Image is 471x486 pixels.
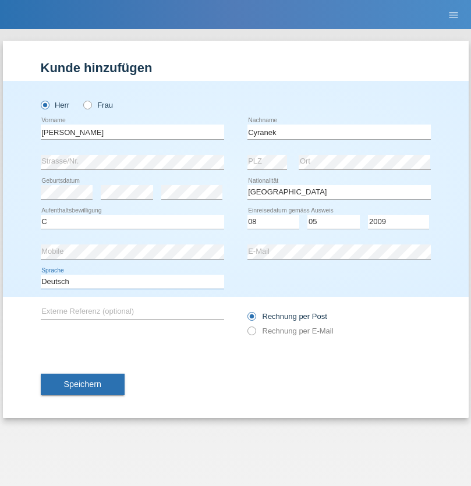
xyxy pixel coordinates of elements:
input: Rechnung per Post [247,312,255,327]
h1: Kunde hinzufügen [41,61,431,75]
label: Rechnung per E-Mail [247,327,334,335]
input: Herr [41,101,48,108]
button: Speichern [41,374,125,396]
i: menu [448,9,459,21]
a: menu [442,11,465,18]
label: Rechnung per Post [247,312,327,321]
input: Frau [83,101,91,108]
input: Rechnung per E-Mail [247,327,255,341]
label: Herr [41,101,70,109]
label: Frau [83,101,113,109]
span: Speichern [64,379,101,389]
